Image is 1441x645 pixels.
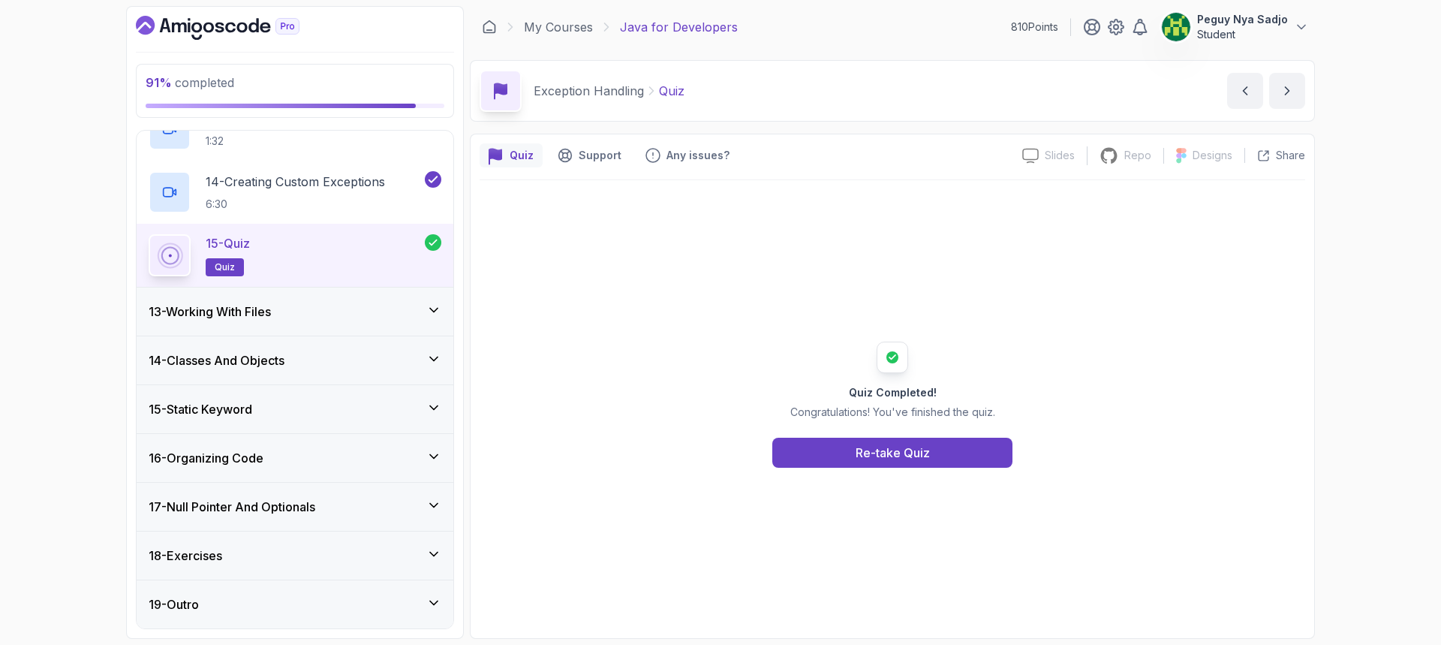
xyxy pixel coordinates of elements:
p: Congratulations! You've finished the quiz. [790,405,995,420]
a: Dashboard [136,16,334,40]
p: 6:30 [206,197,385,212]
span: 91 % [146,75,172,90]
button: quiz button [480,143,543,167]
button: Re-take Quiz [772,438,1012,468]
button: 15-Static Keyword [137,385,453,433]
button: 14-Classes And Objects [137,336,453,384]
p: Peguy Nya Sadjo [1197,12,1288,27]
button: user profile imagePeguy Nya SadjoStudent [1161,12,1309,42]
h3: 14 - Classes And Objects [149,351,284,369]
img: user profile image [1162,13,1190,41]
button: Support button [549,143,630,167]
p: 810 Points [1011,20,1058,35]
div: Re-take Quiz [856,444,930,462]
h3: 13 - Working With Files [149,303,271,321]
span: completed [146,75,234,90]
h2: Quiz Completed! [790,385,995,400]
h3: 19 - Outro [149,595,199,613]
p: Any issues? [666,148,730,163]
p: Java for Developers [620,18,738,36]
button: next content [1269,73,1305,109]
button: previous content [1227,73,1263,109]
button: Feedback button [636,143,739,167]
button: 13-Working With Files [137,288,453,336]
span: quiz [215,261,235,273]
button: 14-Creating Custom Exceptions6:30 [149,171,441,213]
a: My Courses [524,18,593,36]
h3: 18 - Exercises [149,547,222,565]
button: 17-Null Pointer And Optionals [137,483,453,531]
p: Quiz [510,148,534,163]
p: Share [1276,148,1305,163]
button: Share [1244,148,1305,163]
p: Repo [1124,148,1151,163]
p: Designs [1193,148,1232,163]
button: 18-Exercises [137,532,453,580]
p: 1:32 [206,134,422,149]
p: Quiz [659,82,684,100]
p: Exception Handling [534,82,644,100]
button: 19-Outro [137,580,453,628]
button: 15-Quizquiz [149,234,441,276]
p: Student [1197,27,1288,42]
h3: 15 - Static Keyword [149,400,252,418]
button: 16-Organizing Code [137,434,453,482]
h3: 16 - Organizing Code [149,449,263,467]
p: Slides [1045,148,1075,163]
a: Dashboard [482,20,497,35]
p: Support [579,148,621,163]
p: 15 - Quiz [206,234,250,252]
h3: 17 - Null Pointer And Optionals [149,498,315,516]
p: 14 - Creating Custom Exceptions [206,173,385,191]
